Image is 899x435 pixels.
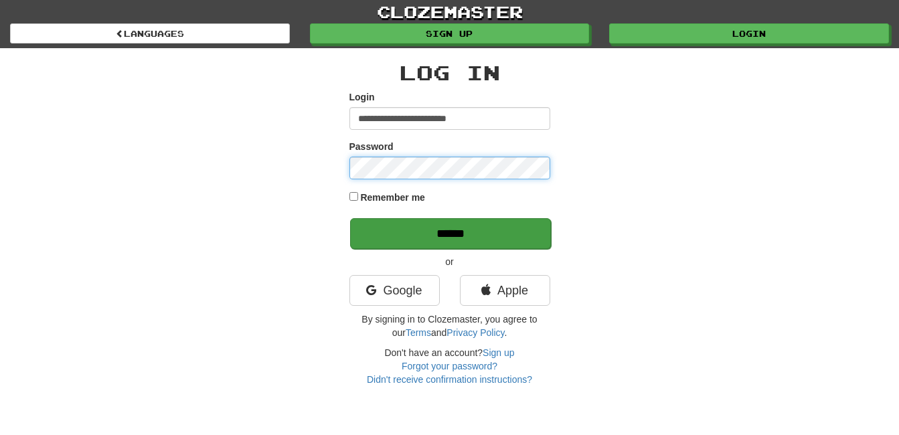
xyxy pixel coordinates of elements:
a: Sign up [483,347,514,358]
a: Forgot your password? [402,361,497,371]
a: Google [349,275,440,306]
div: Don't have an account? [349,346,550,386]
a: Apple [460,275,550,306]
a: Sign up [310,23,590,43]
a: Terms [406,327,431,338]
p: or [349,255,550,268]
label: Password [349,140,394,153]
p: By signing in to Clozemaster, you agree to our and . [349,313,550,339]
label: Remember me [360,191,425,204]
a: Login [609,23,889,43]
a: Languages [10,23,290,43]
a: Privacy Policy [446,327,504,338]
label: Login [349,90,375,104]
h2: Log In [349,62,550,84]
a: Didn't receive confirmation instructions? [367,374,532,385]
